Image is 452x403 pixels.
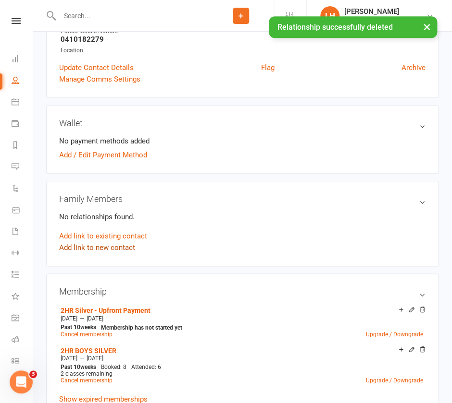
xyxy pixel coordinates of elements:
[58,354,426,362] div: —
[29,370,37,378] span: 3
[58,323,99,330] div: weeks
[344,16,426,24] div: Jummps Parkwood Pty Ltd
[61,363,80,370] span: Past 10
[12,286,33,308] a: What's New
[269,16,437,38] div: Relationship successfully deleted
[12,135,33,157] a: Reports
[261,62,275,73] a: Flag
[58,363,99,370] div: weeks
[101,363,126,370] span: Booked: 8
[12,351,33,373] a: Class kiosk mode
[59,394,148,403] a: Show expired memberships
[344,7,426,16] div: [PERSON_NAME]
[61,346,116,354] a: 2HR BOYS SILVER
[59,73,140,85] a: Manage Comms Settings
[59,230,147,242] a: Add link to existing contact
[12,200,33,222] a: Product Sales
[59,62,134,73] a: Update Contact Details
[12,71,33,92] a: People
[320,6,339,25] div: LH
[101,324,182,331] strong: Membership has not started yet
[59,149,147,161] a: Add / Edit Payment Method
[87,315,103,321] span: [DATE]
[131,363,161,370] span: Attended: 6
[61,331,113,337] a: Cancel membership
[12,49,33,71] a: Dashboard
[59,194,426,204] h3: Family Members
[12,114,33,135] a: Payments
[61,46,426,55] div: Location
[12,330,33,351] a: Roll call kiosk mode
[402,62,426,73] a: Archive
[59,211,426,223] p: No relationships found.
[366,331,423,337] a: Upgrade / Downgrade
[12,92,33,114] a: Calendar
[59,242,135,253] a: Add link to new contact
[57,9,208,23] input: Search...
[61,315,77,321] span: [DATE]
[61,370,113,377] span: 2 classes remaining
[59,118,426,128] h3: Wallet
[366,377,423,383] a: Upgrade / Downgrade
[61,323,80,330] span: Past 10
[59,135,426,147] li: No payment methods added
[61,307,151,314] a: 2HR Silver - Upfront Payment
[418,16,436,37] button: ×
[87,355,103,361] span: [DATE]
[61,355,77,361] span: [DATE]
[61,377,113,383] a: Cancel membership
[10,370,33,393] iframe: Intercom live chat
[58,314,426,322] div: —
[59,286,426,296] h3: Membership
[12,308,33,330] a: General attendance kiosk mode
